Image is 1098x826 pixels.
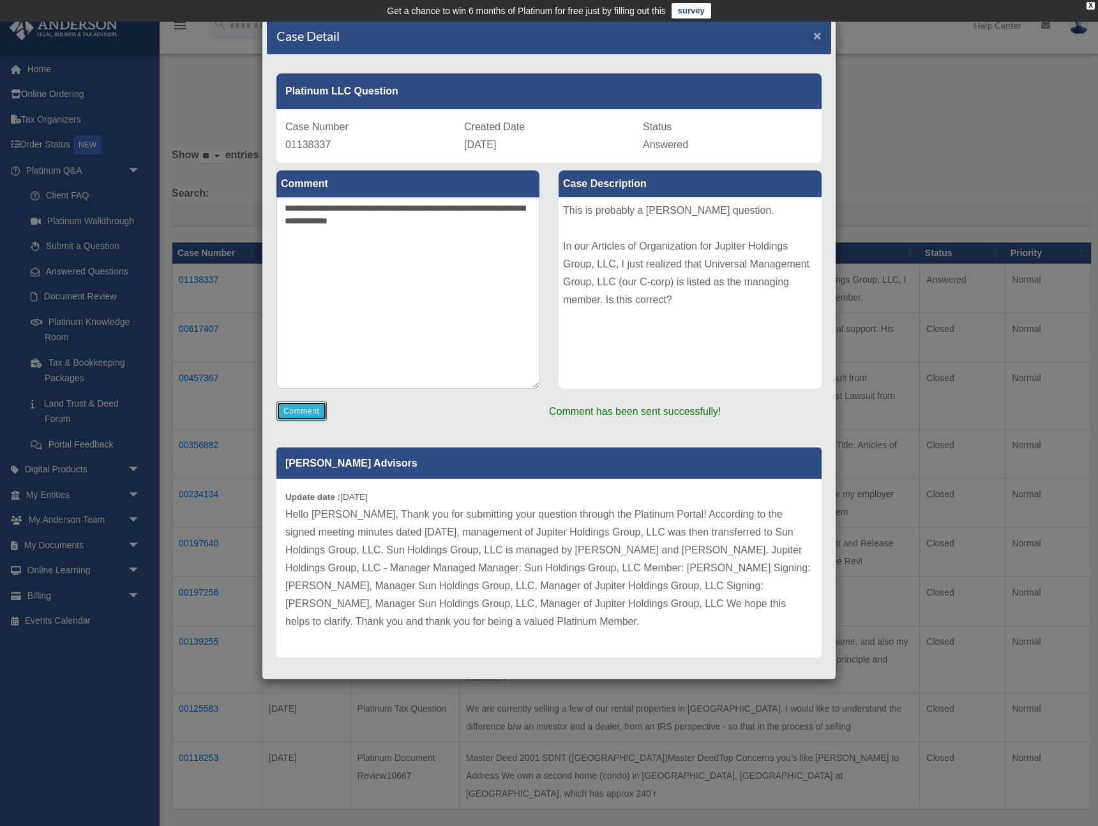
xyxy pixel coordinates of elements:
label: Comment [276,170,539,197]
div: Platinum LLC Question [276,73,822,109]
span: Status [643,121,672,132]
div: Get a chance to win 6 months of Platinum for free just by filling out this [387,3,666,19]
button: Close [813,29,822,42]
span: × [813,28,822,43]
span: Answered [643,139,688,150]
b: Update date : [285,492,340,502]
small: [DATE] [285,492,368,502]
span: Case Number [285,121,349,132]
a: survey [672,3,711,19]
label: Case Description [559,170,822,197]
h4: Case Detail [276,27,340,45]
span: Created Date [464,121,525,132]
span: 01138337 [285,139,331,150]
span: [DATE] [464,139,496,150]
div: This is probably a [PERSON_NAME] question. In our Articles of Organization for Jupiter Holdings G... [559,197,822,389]
button: Comment [276,402,327,421]
div: close [1087,2,1095,10]
p: [PERSON_NAME] Advisors [276,447,822,479]
p: Hello [PERSON_NAME], Thank you for submitting your question through the Platinum Portal! Accordin... [285,506,813,631]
